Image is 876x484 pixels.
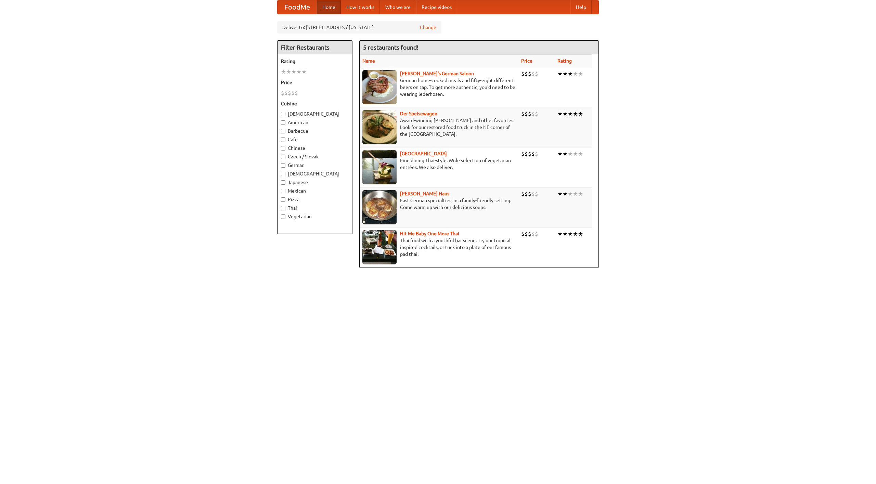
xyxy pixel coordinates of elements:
li: ★ [573,230,578,238]
input: Pizza [281,197,285,202]
input: Mexican [281,189,285,193]
li: ★ [557,110,563,118]
a: [GEOGRAPHIC_DATA] [400,151,447,156]
input: Czech / Slovak [281,155,285,159]
p: Fine dining Thai-style. Wide selection of vegetarian entrées. We also deliver. [362,157,516,171]
img: speisewagen.jpg [362,110,397,144]
a: Help [570,0,592,14]
li: $ [531,150,535,158]
li: ★ [573,190,578,198]
label: Mexican [281,187,349,194]
li: $ [531,230,535,238]
p: Thai food with a youthful bar scene. Try our tropical inspired cocktails, or tuck into a plate of... [362,237,516,258]
label: Barbecue [281,128,349,134]
li: ★ [578,190,583,198]
input: Thai [281,206,285,210]
li: ★ [578,230,583,238]
li: ★ [563,230,568,238]
a: Recipe videos [416,0,457,14]
li: ★ [568,190,573,198]
input: [DEMOGRAPHIC_DATA] [281,172,285,176]
li: ★ [573,70,578,78]
li: $ [521,230,525,238]
p: German home-cooked meals and fifty-eight different beers on tap. To get more authentic, you'd nee... [362,77,516,97]
li: ★ [568,110,573,118]
li: ★ [573,110,578,118]
img: kohlhaus.jpg [362,190,397,224]
li: $ [535,190,538,198]
li: ★ [563,110,568,118]
input: Japanese [281,180,285,185]
li: $ [525,150,528,158]
input: Barbecue [281,129,285,133]
label: [DEMOGRAPHIC_DATA] [281,110,349,117]
li: $ [528,70,531,78]
li: $ [535,70,538,78]
img: babythai.jpg [362,230,397,264]
li: $ [535,150,538,158]
li: $ [521,150,525,158]
a: Name [362,58,375,64]
li: $ [531,110,535,118]
li: $ [528,110,531,118]
li: $ [528,150,531,158]
li: ★ [573,150,578,158]
li: ★ [568,150,573,158]
li: $ [531,190,535,198]
li: ★ [568,70,573,78]
li: $ [531,70,535,78]
input: Vegetarian [281,214,285,219]
li: ★ [286,68,291,76]
a: Price [521,58,532,64]
label: Vegetarian [281,213,349,220]
li: $ [521,190,525,198]
li: ★ [563,70,568,78]
label: American [281,119,349,126]
li: $ [525,110,528,118]
input: Chinese [281,146,285,151]
a: Der Speisewagen [400,111,437,116]
h5: Rating [281,58,349,65]
div: Deliver to: [STREET_ADDRESS][US_STATE] [277,21,441,34]
li: $ [295,89,298,97]
input: American [281,120,285,125]
label: Pizza [281,196,349,203]
a: Rating [557,58,572,64]
li: $ [525,70,528,78]
b: Hit Me Baby One More Thai [400,231,459,236]
h5: Cuisine [281,100,349,107]
h4: Filter Restaurants [278,41,352,54]
li: $ [284,89,288,97]
a: Change [420,24,436,31]
label: Cafe [281,136,349,143]
li: ★ [563,190,568,198]
li: $ [525,190,528,198]
li: $ [528,190,531,198]
li: ★ [296,68,301,76]
li: ★ [557,230,563,238]
li: ★ [578,110,583,118]
li: $ [288,89,291,97]
a: [PERSON_NAME]'s German Saloon [400,71,474,76]
li: $ [528,230,531,238]
label: Czech / Slovak [281,153,349,160]
label: Chinese [281,145,349,152]
a: Home [317,0,341,14]
li: ★ [281,68,286,76]
li: $ [281,89,284,97]
ng-pluralize: 5 restaurants found! [363,44,418,51]
li: ★ [568,230,573,238]
li: $ [535,230,538,238]
li: ★ [557,70,563,78]
img: satay.jpg [362,150,397,184]
input: German [281,163,285,168]
li: $ [525,230,528,238]
p: East German specialties, in a family-friendly setting. Come warm up with our delicious soups. [362,197,516,211]
label: [DEMOGRAPHIC_DATA] [281,170,349,177]
li: $ [521,110,525,118]
li: ★ [578,150,583,158]
li: $ [521,70,525,78]
h5: Price [281,79,349,86]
